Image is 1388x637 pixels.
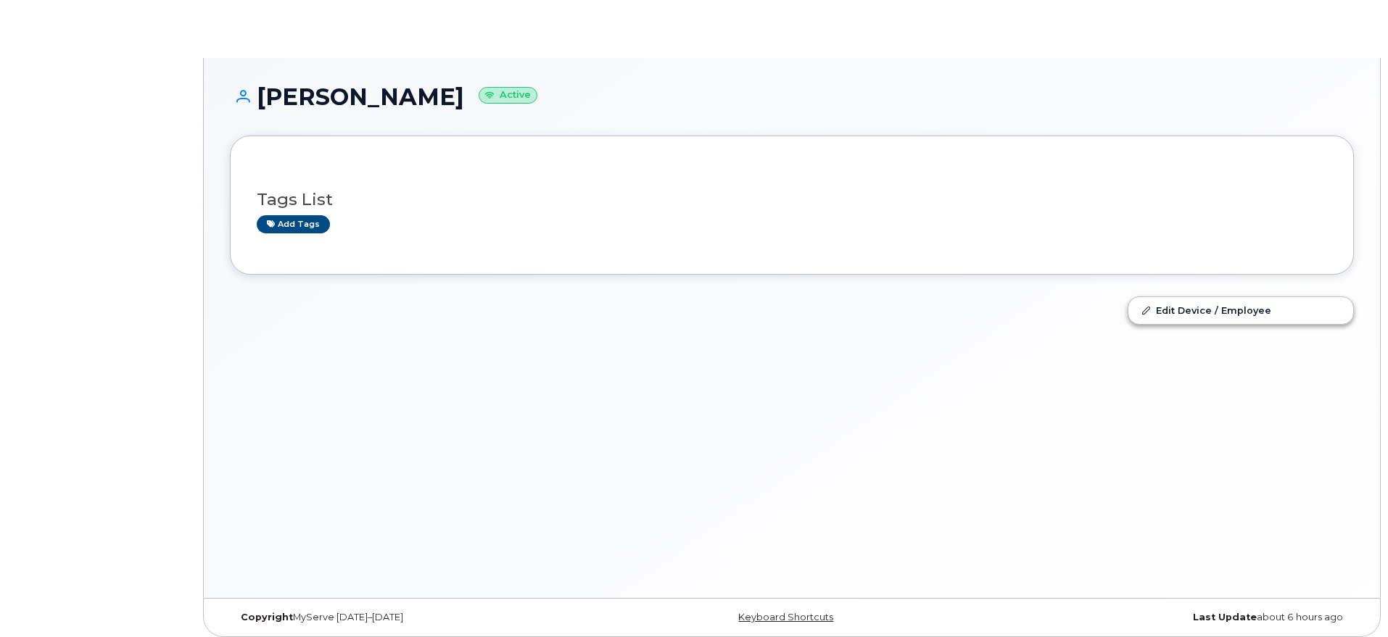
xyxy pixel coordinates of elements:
a: Keyboard Shortcuts [738,612,833,623]
div: MyServe [DATE]–[DATE] [230,612,605,623]
h3: Tags List [257,191,1327,209]
div: about 6 hours ago [979,612,1354,623]
strong: Copyright [241,612,293,623]
a: Add tags [257,215,330,233]
h1: [PERSON_NAME] [230,84,1354,109]
a: Edit Device / Employee [1128,297,1353,323]
strong: Last Update [1193,612,1257,623]
small: Active [479,87,537,104]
